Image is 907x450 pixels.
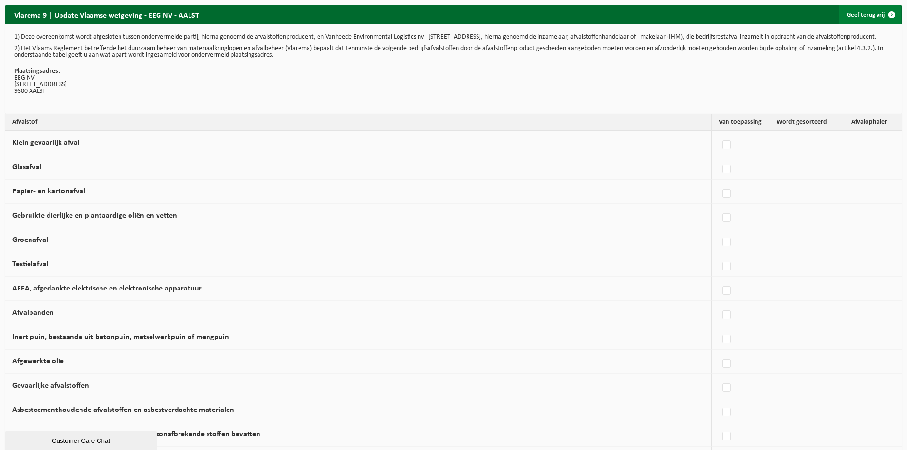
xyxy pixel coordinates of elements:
[12,285,202,292] label: AEEA, afgedankte elektrische en elektronische apparatuur
[712,114,769,131] th: Van toepassing
[14,34,893,40] p: 1) Deze overeenkomst wordt afgesloten tussen ondervermelde partij, hierna genoemd de afvalstoffen...
[14,45,893,59] p: 2) Het Vlaams Reglement betreffende het duurzaam beheer van materiaalkringlopen en afvalbeheer (V...
[12,139,80,147] label: Klein gevaarlijk afval
[14,68,60,75] strong: Plaatsingsadres:
[12,333,229,341] label: Inert puin, bestaande uit betonpuin, metselwerkpuin of mengpuin
[12,163,41,171] label: Glasafval
[12,188,85,195] label: Papier- en kartonafval
[769,114,844,131] th: Wordt gesorteerd
[12,382,89,390] label: Gevaarlijke afvalstoffen
[14,68,893,95] p: EEG NV [STREET_ADDRESS] 9300 AALST
[5,5,209,24] h2: Vlarema 9 | Update Vlaamse wetgeving - EEG NV - AALST
[5,114,712,131] th: Afvalstof
[5,429,159,450] iframe: chat widget
[12,406,234,414] label: Asbestcementhoudende afvalstoffen en asbestverdachte materialen
[12,236,48,244] label: Groenafval
[12,260,49,268] label: Textielafval
[839,5,901,24] a: Geef terug vrij
[12,358,64,365] label: Afgewerkte olie
[12,212,177,220] label: Gebruikte dierlijke en plantaardige oliën en vetten
[12,309,54,317] label: Afvalbanden
[844,114,902,131] th: Afvalophaler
